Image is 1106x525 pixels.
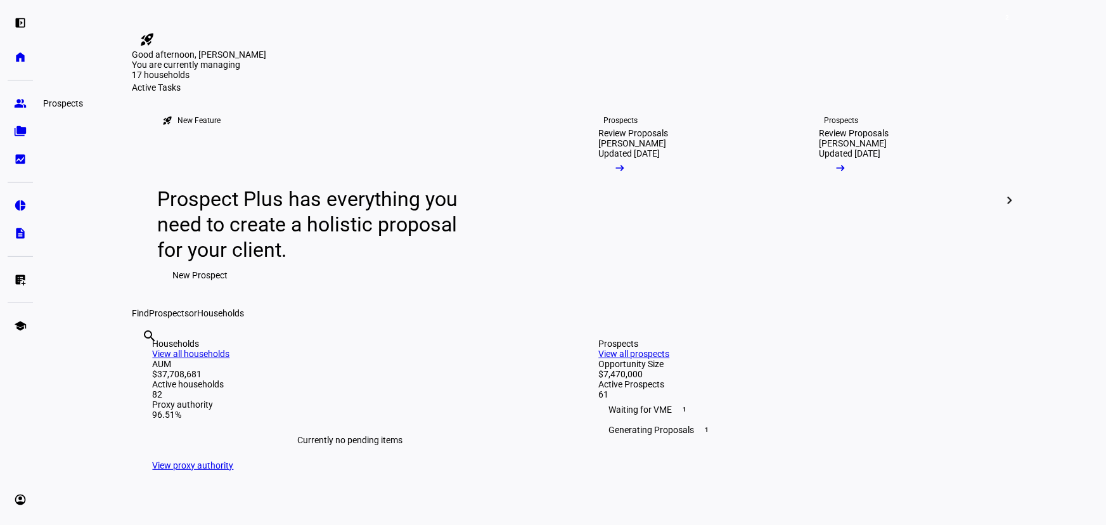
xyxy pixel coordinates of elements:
[14,153,27,165] eth-mat-symbol: bid_landscape
[153,399,548,410] div: Proxy authority
[14,51,27,63] eth-mat-symbol: home
[132,308,1015,318] div: Find or
[163,115,173,126] mat-icon: rocket_launch
[8,193,33,218] a: pie_chart
[599,379,994,389] div: Active Prospects
[825,115,859,126] div: Prospects
[132,70,259,82] div: 17 households
[132,49,1015,60] div: Good afternoon, [PERSON_NAME]
[153,349,230,359] a: View all households
[14,16,27,29] eth-mat-symbol: left_panel_open
[158,262,243,288] button: New Prospect
[14,125,27,138] eth-mat-symbol: folder_copy
[599,339,994,349] div: Prospects
[835,162,847,174] mat-icon: arrow_right_alt
[153,369,548,379] div: $37,708,681
[153,460,234,470] a: View proxy authority
[14,320,27,332] eth-mat-symbol: school
[14,227,27,240] eth-mat-symbol: description
[8,221,33,246] a: description
[8,119,33,144] a: folder_copy
[173,262,228,288] span: New Prospect
[1002,193,1017,208] mat-icon: chevron_right
[150,308,190,318] span: Prospects
[153,379,548,389] div: Active households
[153,389,548,399] div: 82
[153,410,548,420] div: 96.51%
[153,420,548,460] div: Currently no pending items
[599,399,994,420] div: Waiting for VME
[153,359,548,369] div: AUM
[702,425,712,435] span: 1
[599,349,670,359] a: View all prospects
[178,115,221,126] div: New Feature
[820,148,881,159] div: Updated [DATE]
[599,148,660,159] div: Updated [DATE]
[599,138,667,148] div: [PERSON_NAME]
[799,93,1010,308] a: ProspectsReview Proposals[PERSON_NAME]Updated [DATE]
[132,82,1015,93] div: Active Tasks
[158,186,470,262] div: Prospect Plus has everything you need to create a holistic proposal for your client.
[820,138,887,148] div: [PERSON_NAME]
[14,493,27,506] eth-mat-symbol: account_circle
[38,96,88,111] div: Prospects
[140,32,155,47] mat-icon: rocket_launch
[143,328,158,344] mat-icon: search
[604,115,638,126] div: Prospects
[599,128,669,138] div: Review Proposals
[820,128,889,138] div: Review Proposals
[614,162,627,174] mat-icon: arrow_right_alt
[14,199,27,212] eth-mat-symbol: pie_chart
[8,44,33,70] a: home
[143,346,145,361] input: Enter name of prospect or household
[599,369,994,379] div: $7,470,000
[599,389,994,399] div: 61
[579,93,789,308] a: ProspectsReview Proposals[PERSON_NAME]Updated [DATE]
[153,339,548,349] div: Households
[132,60,241,70] span: You are currently managing
[8,146,33,172] a: bid_landscape
[198,308,245,318] span: Households
[14,97,27,110] eth-mat-symbol: group
[599,420,994,440] div: Generating Proposals
[599,359,994,369] div: Opportunity Size
[8,91,33,116] a: group
[680,405,690,415] span: 1
[14,273,27,286] eth-mat-symbol: list_alt_add
[1003,13,1013,23] span: 2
